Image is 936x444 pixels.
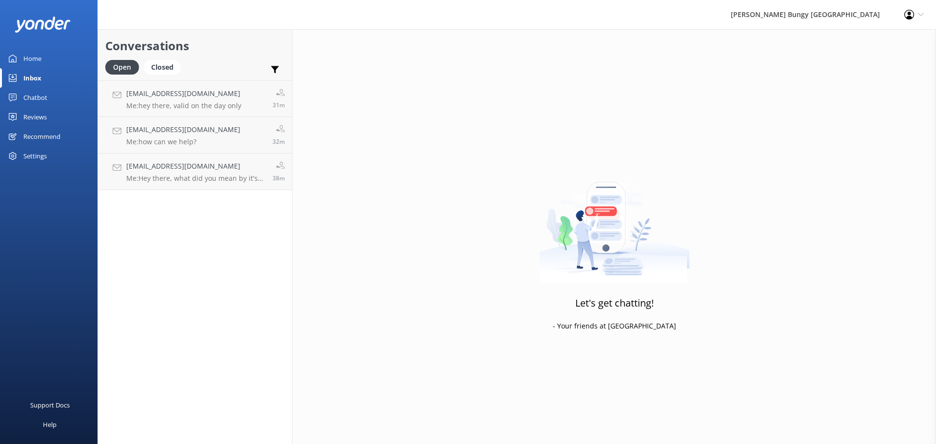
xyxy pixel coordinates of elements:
[98,80,292,117] a: [EMAIL_ADDRESS][DOMAIN_NAME]Me:hey there, valid on the day only31m
[23,127,60,146] div: Recommend
[144,61,186,72] a: Closed
[126,161,265,172] h4: [EMAIL_ADDRESS][DOMAIN_NAME]
[126,174,265,183] p: Me: Hey there, what did you mean by it's not letting you book? what kind of error are you experei...
[23,68,41,88] div: Inbox
[98,117,292,154] a: [EMAIL_ADDRESS][DOMAIN_NAME]Me:how can we help?32m
[273,137,285,146] span: Oct 13 2025 08:39am (UTC +13:00) Pacific/Auckland
[15,17,71,33] img: yonder-white-logo.png
[23,88,47,107] div: Chatbot
[273,101,285,109] span: Oct 13 2025 08:40am (UTC +13:00) Pacific/Auckland
[23,107,47,127] div: Reviews
[30,395,70,415] div: Support Docs
[126,101,241,110] p: Me: hey there, valid on the day only
[575,295,654,311] h3: Let's get chatting!
[23,146,47,166] div: Settings
[273,174,285,182] span: Oct 13 2025 08:34am (UTC +13:00) Pacific/Auckland
[126,88,241,99] h4: [EMAIL_ADDRESS][DOMAIN_NAME]
[105,60,139,75] div: Open
[126,137,240,146] p: Me: how can we help?
[23,49,41,68] div: Home
[553,321,676,331] p: - Your friends at [GEOGRAPHIC_DATA]
[98,154,292,190] a: [EMAIL_ADDRESS][DOMAIN_NAME]Me:Hey there, what did you mean by it's not letting you book? what ki...
[144,60,181,75] div: Closed
[105,61,144,72] a: Open
[43,415,57,434] div: Help
[539,161,690,283] img: artwork of a man stealing a conversation from at giant smartphone
[126,124,240,135] h4: [EMAIL_ADDRESS][DOMAIN_NAME]
[105,37,285,55] h2: Conversations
